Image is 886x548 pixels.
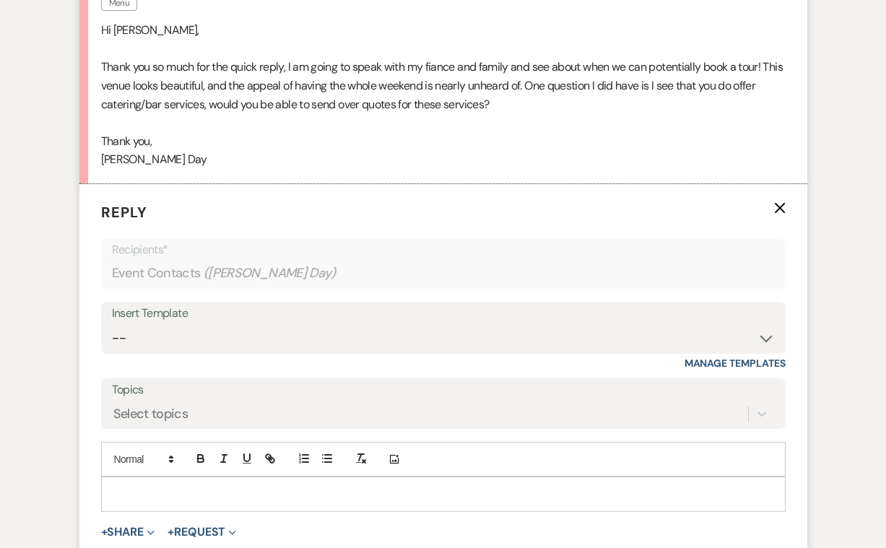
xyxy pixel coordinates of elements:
[112,303,775,324] div: Insert Template
[112,380,775,401] label: Topics
[168,526,236,538] button: Request
[112,259,775,287] div: Event Contacts
[685,357,786,370] a: Manage Templates
[101,132,786,151] p: Thank you,
[113,404,188,424] div: Select topics
[168,526,174,538] span: +
[101,526,155,538] button: Share
[101,58,786,113] p: Thank you so much for the quick reply, I am going to speak with my fiance and family and see abou...
[112,240,775,259] p: Recipients*
[101,150,786,169] p: [PERSON_NAME] Day
[204,264,337,283] span: ( [PERSON_NAME] Day )
[101,203,147,222] span: Reply
[101,21,786,40] p: Hi [PERSON_NAME],
[101,526,108,538] span: +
